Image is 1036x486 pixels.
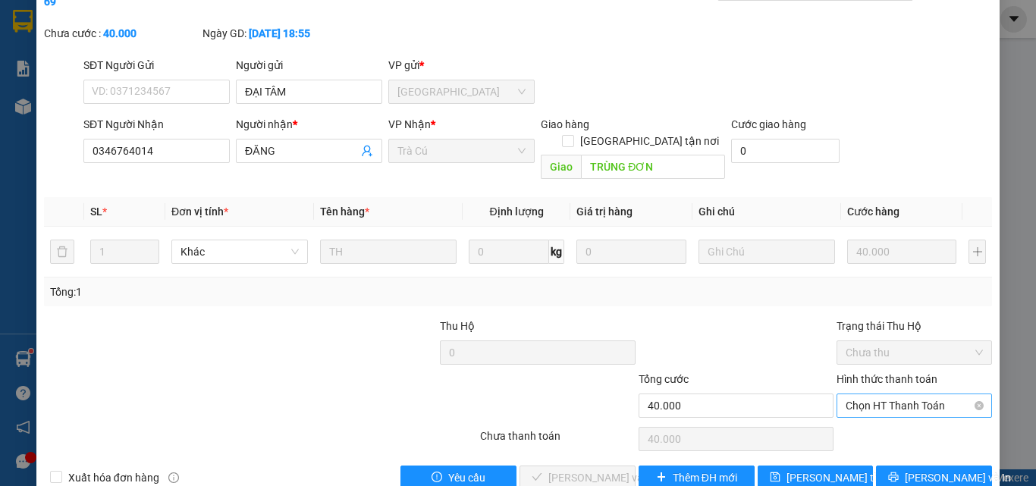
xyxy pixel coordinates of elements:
span: exclamation-circle [432,472,442,484]
b: 40.000 [103,27,137,39]
span: info-circle [168,472,179,483]
div: SĐT Người Gửi [83,57,230,74]
span: Định lượng [489,205,543,218]
span: Giao hàng [541,118,589,130]
div: [PERSON_NAME] [99,47,253,65]
span: SL [90,205,102,218]
span: Thu Hộ [440,320,475,332]
b: [DATE] 18:55 [249,27,310,39]
label: Hình thức thanh toán [837,373,937,385]
div: Ngày GD: [202,25,358,42]
span: Tổng cước [639,373,689,385]
input: VD: Bàn, Ghế [320,240,457,264]
th: Ghi chú [692,197,841,227]
span: Nhận: [99,13,135,29]
input: 0 [847,240,956,264]
span: CR : [11,96,32,111]
span: Gửi: [13,14,36,30]
div: Tổng: 1 [50,284,401,300]
span: [PERSON_NAME] và In [905,469,1011,486]
div: Chưa cước : [44,25,199,42]
div: Người gửi [236,57,382,74]
div: SĐT Người Nhận [83,116,230,133]
input: Dọc đường [581,155,725,179]
div: Người nhận [236,116,382,133]
span: VP Nhận [388,118,431,130]
span: Khác [181,240,299,263]
div: [GEOGRAPHIC_DATA] [99,13,253,47]
button: delete [50,240,74,264]
span: Xuất hóa đơn hàng [62,469,165,486]
button: plus [969,240,986,264]
div: Trà Cú [13,13,88,31]
span: Giao [541,155,581,179]
input: Ghi Chú [699,240,835,264]
span: close-circle [975,401,984,410]
span: Chọn HT Thanh Toán [846,394,983,417]
div: Chưa thanh toán [479,428,637,454]
span: user-add [361,145,373,157]
span: [PERSON_NAME] thay đổi [786,469,908,486]
span: Cước hàng [847,205,899,218]
span: Sài Gòn [397,80,526,103]
span: save [770,472,780,484]
span: Yêu cầu [448,469,485,486]
span: Đơn vị tính [171,205,228,218]
span: Thêm ĐH mới [673,469,737,486]
span: printer [888,472,899,484]
div: Trạng thái Thu Hộ [837,318,992,334]
div: 0908918224 [99,65,253,86]
span: kg [549,240,564,264]
span: Tên hàng [320,205,369,218]
div: 100.000 [11,96,90,130]
span: Trà Cú [397,140,526,162]
span: Chưa thu [846,341,983,364]
input: Cước giao hàng [731,139,840,163]
div: VP gửi [388,57,535,74]
span: [GEOGRAPHIC_DATA] tận nơi [574,133,725,149]
label: Cước giao hàng [731,118,806,130]
input: 0 [576,240,686,264]
span: plus [656,472,667,484]
span: Giá trị hàng [576,205,633,218]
